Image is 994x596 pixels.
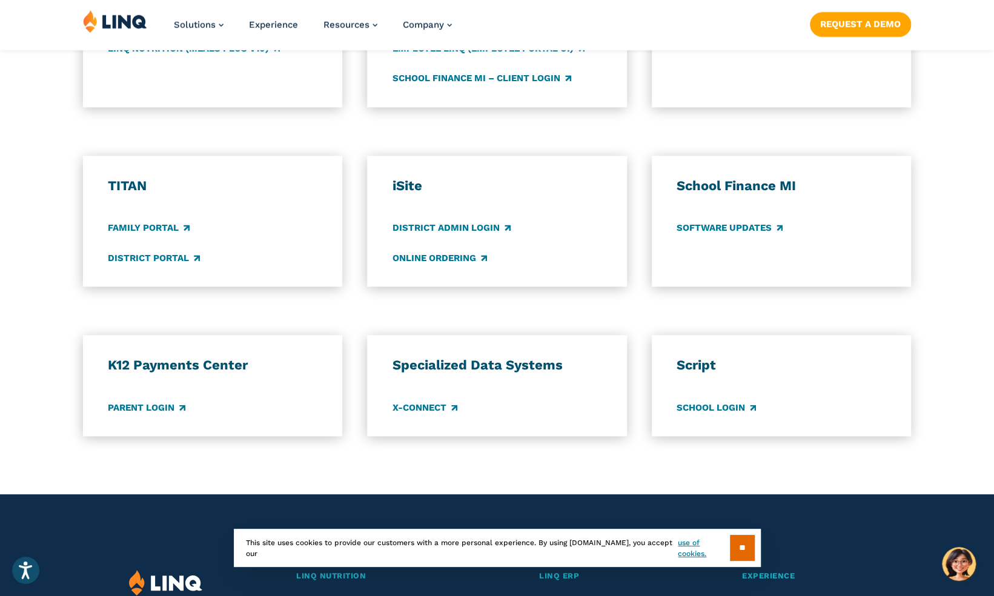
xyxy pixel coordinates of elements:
[677,357,886,374] h3: Script
[392,177,601,194] h3: iSite
[323,19,377,30] a: Resources
[108,177,317,194] h3: TITAN
[392,71,571,85] a: School Finance MI – Client Login
[83,10,147,33] img: LINQ | K‑12 Software
[323,19,369,30] span: Resources
[942,547,976,581] button: Hello, have a question? Let’s chat.
[249,19,298,30] a: Experience
[677,401,756,414] a: School Login
[403,19,452,30] a: Company
[108,251,200,265] a: District Portal
[392,401,457,414] a: X-Connect
[108,357,317,374] h3: K12 Payments Center
[108,401,185,414] a: Parent Login
[392,251,486,265] a: Online Ordering
[677,177,886,194] h3: School Finance MI
[810,10,911,36] nav: Button Navigation
[108,222,190,235] a: Family Portal
[392,222,510,235] a: District Admin Login
[174,19,216,30] span: Solutions
[392,357,601,374] h3: Specialized Data Systems
[174,10,452,50] nav: Primary Navigation
[174,19,224,30] a: Solutions
[677,222,783,235] a: Software Updates
[678,537,729,559] a: use of cookies.
[234,529,761,567] div: This site uses cookies to provide our customers with a more personal experience. By using [DOMAIN...
[810,12,911,36] a: Request a Demo
[403,19,444,30] span: Company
